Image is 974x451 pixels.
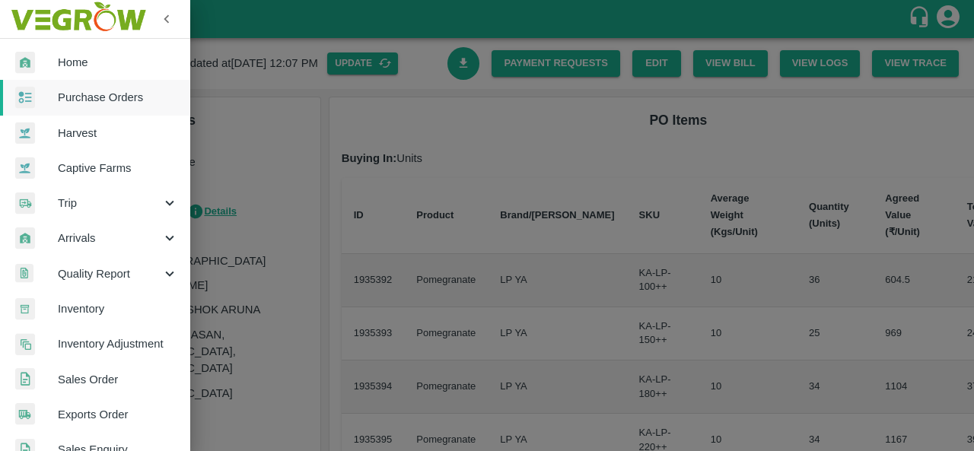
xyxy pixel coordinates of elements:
img: delivery [15,192,35,214]
img: whArrival [15,227,35,249]
span: Inventory [58,300,178,317]
span: Home [58,54,178,71]
span: Purchase Orders [58,89,178,106]
span: Harvest [58,125,178,141]
img: whArrival [15,52,35,74]
span: Quality Report [58,265,161,282]
img: shipments [15,403,35,425]
img: whInventory [15,298,35,320]
img: harvest [15,122,35,145]
span: Exports Order [58,406,178,423]
span: Trip [58,195,161,211]
img: harvest [15,157,35,179]
img: reciept [15,87,35,109]
span: Arrivals [58,230,161,246]
span: Sales Order [58,371,178,388]
span: Inventory Adjustment [58,335,178,352]
img: qualityReport [15,264,33,283]
span: Captive Farms [58,160,178,176]
img: sales [15,368,35,390]
img: inventory [15,333,35,355]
